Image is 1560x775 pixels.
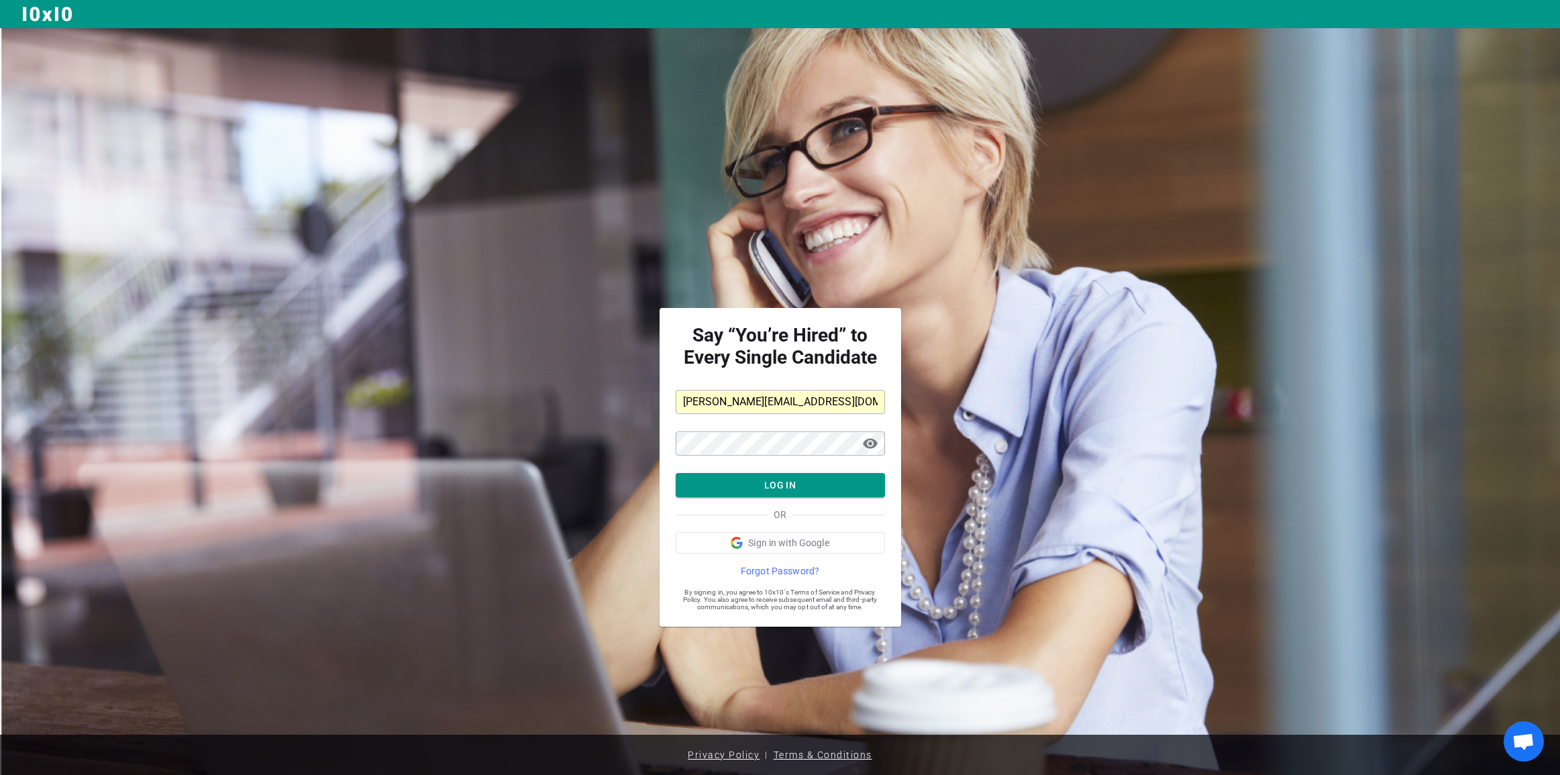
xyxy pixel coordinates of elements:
span: Forgot Password? [741,564,819,578]
strong: Say “You’re Hired” to Every Single Candidate [676,324,885,368]
a: Privacy Policy [682,740,765,770]
div: Open chat [1504,721,1544,762]
button: LOG IN [676,473,885,498]
input: Email Address* [676,391,885,413]
span: Sign in with Google [748,536,829,550]
span: | [765,744,768,766]
span: By signing in, you agree to 10x10's Terms of Service and Privacy Policy. You also agree to receiv... [676,588,885,611]
img: Logo [21,5,74,23]
span: visibility [862,435,878,452]
a: Forgot Password? [676,564,885,578]
button: Sign in with Google [676,532,885,554]
span: OR [774,508,786,521]
a: Terms & Conditions [768,740,878,770]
